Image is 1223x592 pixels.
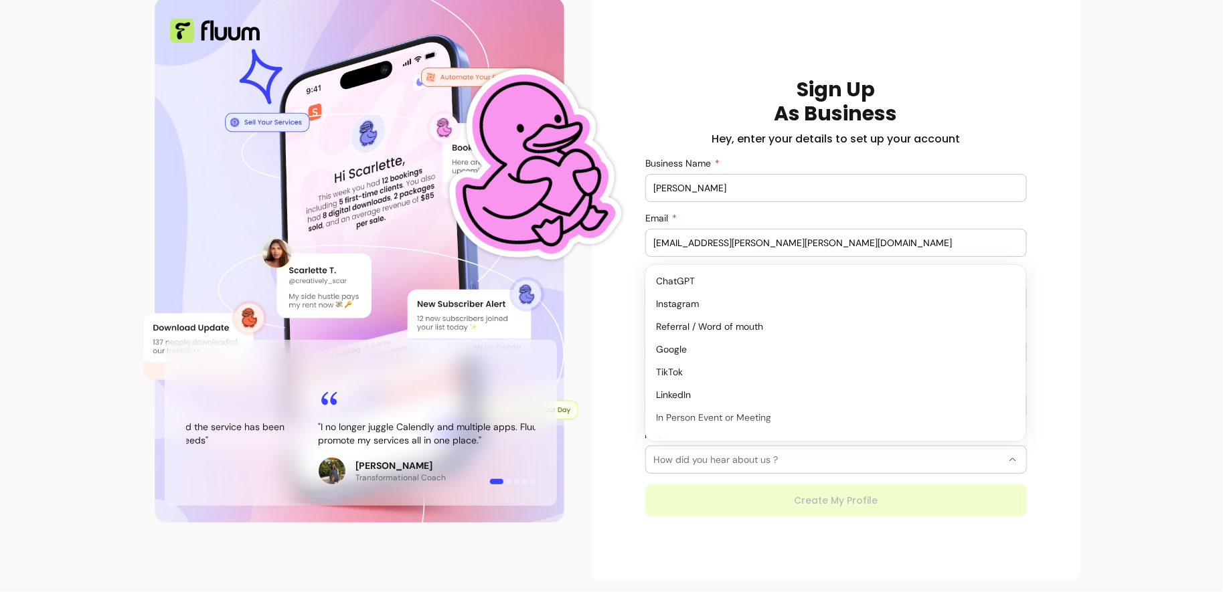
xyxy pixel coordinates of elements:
[656,433,1002,447] span: Other
[656,365,1002,379] span: TikTok
[774,78,898,126] h1: Sign Up As Business
[712,131,960,147] h2: Hey, enter your details to set up your account
[356,472,446,483] p: Transformational Coach
[418,17,638,314] img: Fluum Duck sticker
[656,388,1002,401] span: LinkedIn
[654,236,1018,250] input: Email
[319,458,345,484] img: Review avatar
[656,297,1002,310] span: Instagram
[656,274,1002,288] span: ChatGPT
[356,459,446,472] p: [PERSON_NAME]
[654,181,1018,195] input: Business Name
[656,411,1002,424] span: In Person Event or Meeting
[646,212,671,224] span: Email
[646,157,714,169] span: Business Name
[656,320,1002,333] span: Referral / Word of mouth
[319,420,657,447] blockquote: " I no longer juggle Calendly and multiple apps. Fluum lets me manage and promote my services all...
[656,342,1002,356] span: Google
[170,19,260,43] img: Fluum Logo
[654,453,1002,466] span: How did you hear about us ?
